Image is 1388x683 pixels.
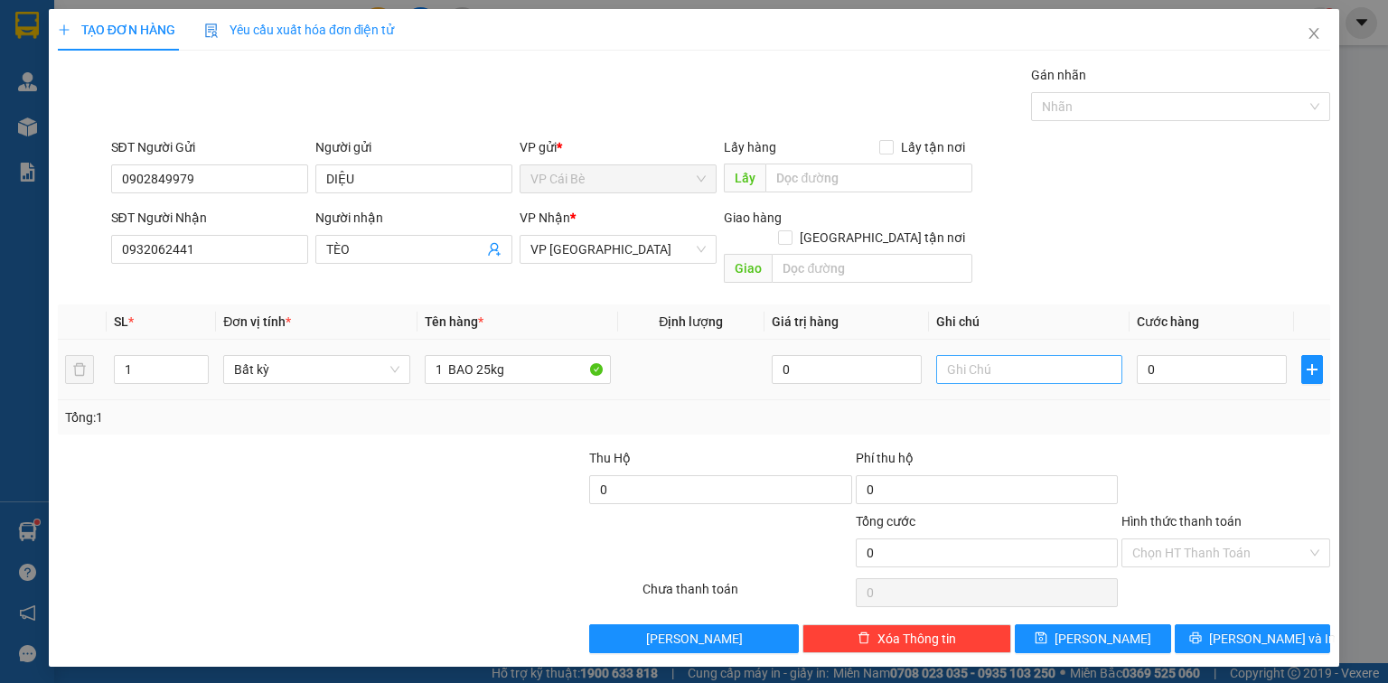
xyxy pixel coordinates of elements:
label: Hình thức thanh toán [1121,514,1242,529]
span: Yêu cầu xuất hóa đơn điện tử [204,23,395,37]
label: Gán nhãn [1031,68,1086,82]
button: [PERSON_NAME] [589,624,798,653]
span: VP Cái Bè [530,165,706,192]
input: Ghi Chú [936,355,1122,384]
span: [GEOGRAPHIC_DATA] tận nơi [792,228,972,248]
span: [PERSON_NAME] và In [1209,629,1336,649]
div: Phí thu hộ [856,448,1118,475]
div: Tổng: 1 [65,407,537,427]
span: Bất kỳ [234,356,399,383]
span: save [1035,632,1047,646]
input: 0 [772,355,922,384]
span: Cước hàng [1137,314,1199,329]
div: Chưa thanh toán [641,579,853,611]
span: VP Nhận [520,211,570,225]
span: plus [58,23,70,36]
div: Người nhận [315,208,512,228]
span: [PERSON_NAME] [646,629,743,649]
span: Đơn vị tính [223,314,291,329]
span: TẠO ĐƠN HÀNG [58,23,175,37]
button: printer[PERSON_NAME] và In [1175,624,1331,653]
span: Giao [724,254,772,283]
span: Lấy tận nơi [894,137,972,157]
div: Người gửi [315,137,512,157]
span: Lấy hàng [724,140,776,154]
span: plus [1302,362,1322,377]
span: printer [1189,632,1202,646]
img: icon [204,23,219,38]
input: VD: Bàn, Ghế [425,355,611,384]
span: delete [858,632,870,646]
input: Dọc đường [772,254,972,283]
div: SĐT Người Gửi [111,137,308,157]
span: Tên hàng [425,314,483,329]
span: Giao hàng [724,211,782,225]
input: Dọc đường [765,164,972,192]
span: VP Sài Gòn [530,236,706,263]
span: [PERSON_NAME] [1055,629,1151,649]
span: Xóa Thông tin [877,629,956,649]
span: Thu Hộ [589,451,631,465]
span: Giá trị hàng [772,314,839,329]
span: Lấy [724,164,765,192]
span: Tổng cước [856,514,915,529]
button: Close [1289,9,1339,60]
button: plus [1301,355,1323,384]
button: deleteXóa Thông tin [802,624,1011,653]
button: save[PERSON_NAME] [1015,624,1171,653]
th: Ghi chú [929,304,1130,340]
div: SĐT Người Nhận [111,208,308,228]
span: SL [114,314,128,329]
span: Định lượng [659,314,723,329]
span: user-add [487,242,502,257]
span: close [1307,26,1321,41]
div: VP gửi [520,137,717,157]
button: delete [65,355,94,384]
